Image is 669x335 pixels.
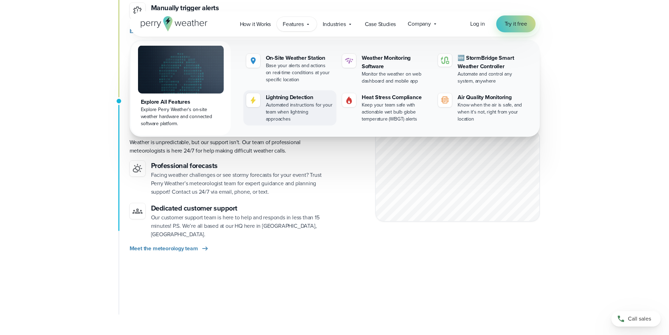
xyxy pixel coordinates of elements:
[441,96,449,104] img: aqi-icon.svg
[130,244,209,253] a: Meet the meteorology team
[266,62,334,83] div: Base your alerts and actions on real-time conditions at your specific location
[345,57,353,65] img: software-icon.svg
[283,20,303,28] span: Features
[130,138,329,155] p: Weather is unpredictable, but our support isn’t. Our team of professional meteorologists is here ...
[130,99,329,133] h3: 24/7 access to pro meteorologists, call or text
[234,17,277,31] a: How it Works
[339,90,432,125] a: Heat Stress Compliance Keep your team safe with actionable wet bulb globe temperature (WBGT) alerts
[362,54,429,71] div: Weather Monitoring Software
[151,171,329,196] p: Facing weather challenges or see stormy forecasts for your event? Trust Perry Weather’s meteorolo...
[141,98,221,106] div: Explore All Features
[362,102,429,123] div: Keep your team safe with actionable wet bulb globe temperature (WBGT) alerts
[130,244,198,253] span: Meet the meteorology team
[323,20,346,28] span: Industries
[359,17,402,31] a: Case Studies
[151,3,327,13] h3: Manually trigger alerts
[505,20,527,28] span: Try it free
[458,93,525,102] div: Air Quality Monitoring
[141,106,221,127] div: Explore Perry Weather's on-site weather hardware and connected software platform.
[266,93,334,102] div: Lightning Detection
[151,213,329,239] p: Our customer support team is here to help and responds in less than 15 minutes! P.S. We’re all ba...
[628,315,651,323] span: Call sales
[496,15,536,32] a: Try it free
[249,96,257,104] img: lightning-icon.svg
[243,51,336,86] a: On-Site Weather Station Base your alerts and actions on real-time conditions at your specific loc...
[408,20,431,28] span: Company
[362,93,429,102] div: Heat Stress Compliance
[441,57,449,64] img: stormbridge-icon-V6.svg
[266,54,334,62] div: On-Site Weather Station
[435,51,528,88] a: 🆕 StormBridge Smart Weather Controller Automate and control any system, anywhere
[470,20,485,28] a: Log in
[365,20,396,28] span: Case Studies
[458,54,525,71] div: 🆕 StormBridge Smart Weather Controller
[458,102,525,123] div: Know when the air is safe, and when it's not, right from your location
[266,102,334,123] div: Automated instructions for your team when lightning approaches
[151,161,329,171] h4: Professional forecasts
[435,90,528,125] a: Air Quality Monitoring Know when the air is safe, and when it's not, right from your location
[611,311,661,327] a: Call sales
[249,57,257,65] img: Location.svg
[458,71,525,85] div: Automate and control any system, anywhere
[345,96,353,104] img: Gas.svg
[243,90,336,125] a: Lightning Detection Automated instructions for your team when lightning approaches
[131,41,231,135] a: Explore All Features Explore Perry Weather's on-site weather hardware and connected software plat...
[339,51,432,88] a: Weather Monitoring Software Monitor the weather on web dashboard and mobile app
[151,203,329,213] h4: Dedicated customer support
[362,71,429,85] div: Monitor the weather on web dashboard and mobile app
[240,20,271,28] span: How it Works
